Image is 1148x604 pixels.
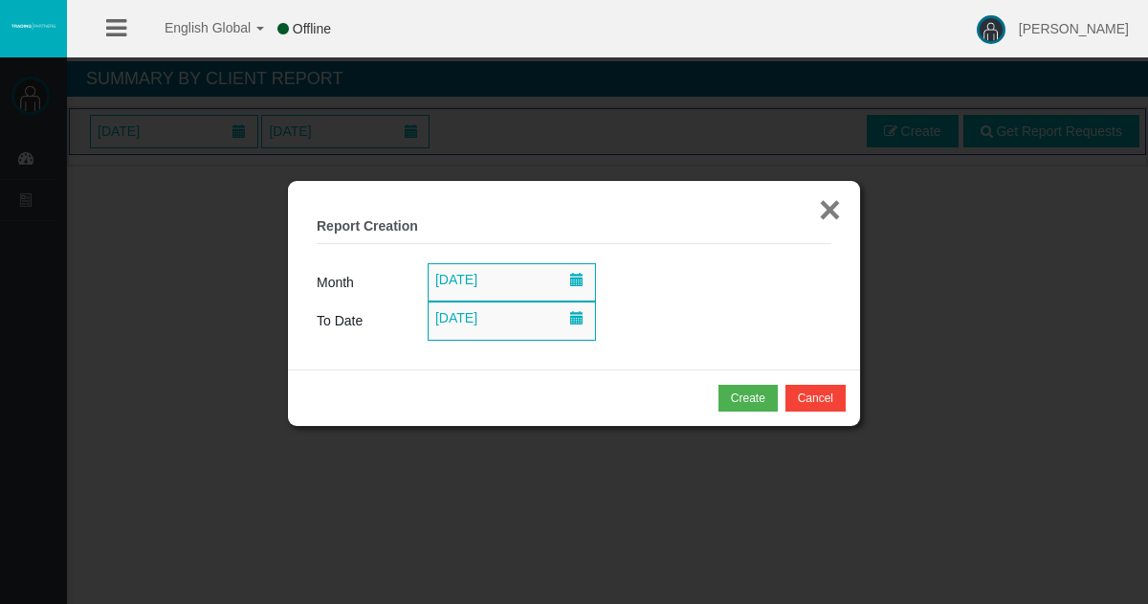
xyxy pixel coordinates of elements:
[430,266,483,293] span: [DATE]
[293,21,331,36] span: Offline
[10,22,57,30] img: logo.svg
[430,304,483,331] span: [DATE]
[731,390,765,407] div: Create
[317,302,428,341] td: To Date
[1019,21,1129,36] span: [PERSON_NAME]
[819,190,841,229] button: ×
[977,15,1005,44] img: user-image
[317,263,428,302] td: Month
[785,385,846,412] button: Cancel
[718,385,778,412] button: Create
[317,218,418,234] b: Report Creation
[140,20,251,35] span: English Global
